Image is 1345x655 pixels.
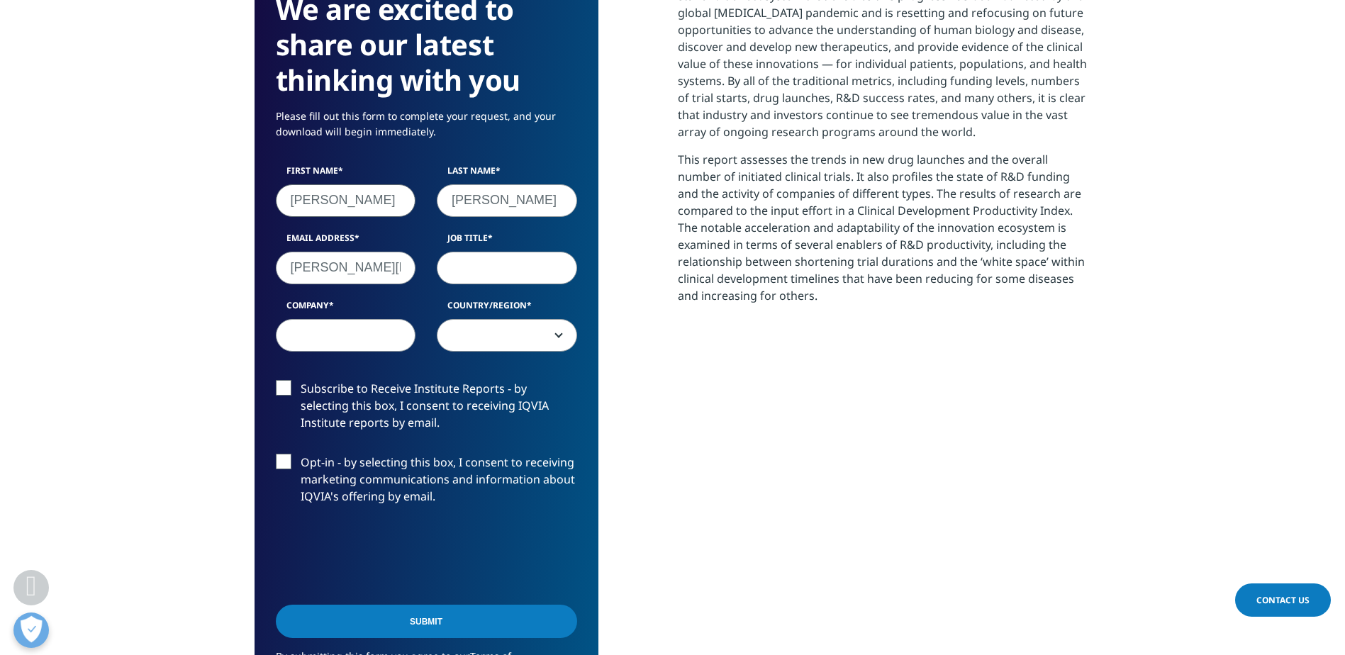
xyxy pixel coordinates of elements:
[678,151,1091,315] p: This report assesses the trends in new drug launches and the overall number of initiated clinical...
[437,231,577,251] label: Job Title
[437,164,577,184] label: Last Name
[13,612,49,648] button: Open Preferences
[276,454,577,513] label: Opt-in - by selecting this box, I consent to receiving marketing communications and information a...
[437,298,577,318] label: Country/Region
[276,231,416,251] label: Email Address
[1235,583,1331,617] a: Contact Us
[276,527,491,583] iframe: reCAPTCHA
[276,108,577,150] p: Please fill out this form to complete your request, and your download will begin immediately.
[276,298,416,318] label: Company
[1256,594,1310,606] span: Contact Us
[276,380,577,439] label: Subscribe to Receive Institute Reports - by selecting this box, I consent to receiving IQVIA Inst...
[276,605,577,638] input: Submit
[276,164,416,184] label: First Name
